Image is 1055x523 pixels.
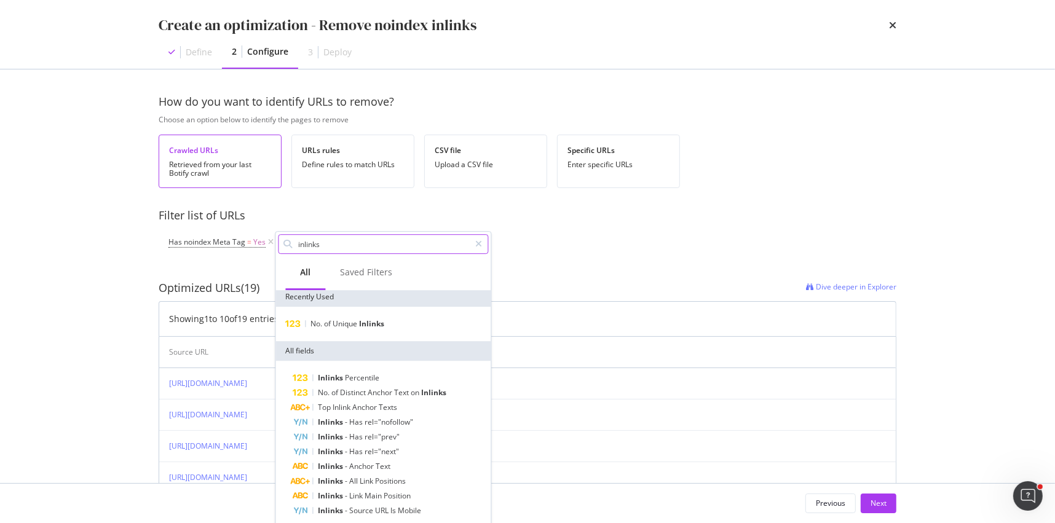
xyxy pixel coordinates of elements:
input: Search by field name [298,235,470,253]
div: Upload a CSV file [435,160,537,169]
span: Inlink [333,402,353,412]
span: Link [350,490,365,501]
span: Source [350,505,376,516]
span: Inlinks [318,417,346,427]
div: Crawled URLs [169,145,271,155]
span: Has [350,417,365,427]
span: Mobile [398,505,422,516]
span: Inlinks [318,372,346,383]
span: Main [365,490,384,501]
span: Anchor [368,387,395,398]
a: [URL][DOMAIN_NAME] [169,409,247,420]
span: Yes [253,234,266,251]
span: rel="nofollow" [365,417,414,427]
div: Choose an option below to identify the pages to remove [159,115,896,125]
span: Inlinks [318,476,346,486]
div: Next [871,498,887,508]
span: Dive deeper in Explorer [816,281,896,292]
span: - [346,446,350,457]
span: - [346,461,350,471]
button: Previous [805,494,856,513]
div: Optimized URLs (19) [159,280,259,296]
div: Recently Used [276,287,491,307]
a: Dive deeper in Explorer [806,280,896,296]
button: Next [861,494,896,513]
span: = [247,237,251,247]
div: 3 [308,46,313,58]
span: Top [318,402,333,412]
span: Distinct [341,387,368,398]
div: Specific URLs [567,145,670,155]
div: Create an optimization - Remove noindex inlinks [159,15,476,36]
span: of [325,318,333,329]
iframe: Intercom live chat [1013,481,1043,511]
span: - [346,417,350,427]
div: Saved Filters [341,266,393,278]
div: All [301,266,311,278]
span: Inlinks [318,505,346,516]
div: Previous [816,498,845,508]
span: Inlinks [360,318,385,329]
span: Unique [333,318,360,329]
div: Retrieved from your last Botify crawl [169,160,271,178]
span: No. [311,318,325,329]
span: Inlinks [318,461,346,471]
div: How do you want to identify URLs to remove? [159,94,896,110]
span: Has noindex Meta Tag [168,237,245,247]
span: Text [376,461,391,471]
span: of [332,387,341,398]
span: Text [395,387,411,398]
span: rel="next" [365,446,400,457]
div: Deploy [323,46,352,58]
span: Inlinks [422,387,447,398]
span: No. [318,387,332,398]
th: Source URL [159,337,896,368]
span: - [346,476,350,486]
span: - [346,505,350,516]
a: [URL][DOMAIN_NAME] [169,472,247,482]
div: Showing 1 to 10 of 19 entries [169,313,279,325]
div: Configure [247,45,288,58]
span: Positions [376,476,406,486]
span: rel="prev" [365,431,400,442]
div: 2 [232,45,237,58]
span: All [350,476,360,486]
div: URLs rules [302,145,404,155]
div: CSV file [435,145,537,155]
span: Inlinks [318,431,346,442]
div: All fields [276,341,491,361]
div: times [889,15,896,36]
div: Define [186,46,212,58]
span: - [346,490,350,501]
span: Link [360,476,376,486]
span: on [411,387,422,398]
div: Define rules to match URLs [302,160,404,169]
div: Filter list of URLs [159,208,896,224]
span: Percentile [346,372,380,383]
span: Inlinks [318,490,346,501]
span: URL [376,505,391,516]
span: Anchor [353,402,379,412]
span: Texts [379,402,398,412]
span: Is [391,505,398,516]
a: [URL][DOMAIN_NAME] [169,378,247,388]
span: Position [384,490,411,501]
span: Anchor [350,461,376,471]
a: [URL][DOMAIN_NAME] [169,441,247,451]
span: Has [350,431,365,442]
span: Has [350,446,365,457]
div: Enter specific URLs [567,160,670,169]
span: Inlinks [318,446,346,457]
span: - [346,431,350,442]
